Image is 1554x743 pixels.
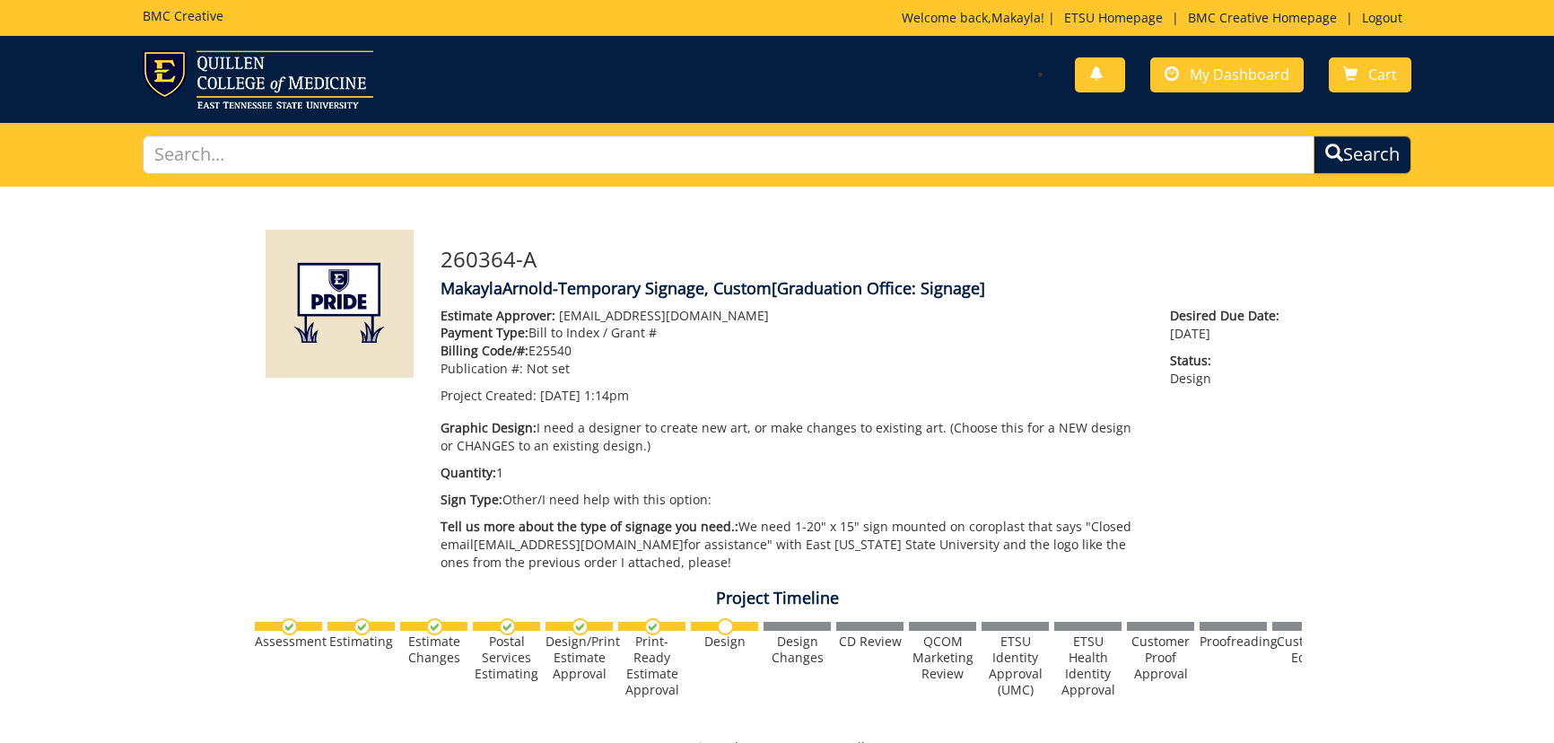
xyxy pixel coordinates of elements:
img: ETSU logo [143,50,373,109]
p: I need a designer to create new art, or make changes to existing art. (Choose this for a NEW desi... [441,419,1143,455]
a: Logout [1353,9,1411,26]
p: 1 [441,464,1143,482]
p: E25540 [441,342,1143,360]
h4: MakaylaArnold-Temporary Signage, Custom [441,280,1288,298]
div: Postal Services Estimating [473,634,540,682]
a: ETSU Homepage [1055,9,1172,26]
img: checkmark [354,618,371,635]
a: My Dashboard [1150,57,1304,92]
span: Desired Due Date: [1170,307,1288,325]
div: Estimating [327,634,395,650]
span: [DATE] 1:14pm [540,387,629,404]
span: Project Created: [441,387,537,404]
p: Welcome back, ! | | | [902,9,1411,27]
p: Design [1170,352,1288,388]
img: checkmark [644,618,661,635]
div: Customer Edits [1272,634,1340,666]
input: Search... [143,135,1314,174]
div: ETSU Health Identity Approval [1054,634,1122,698]
p: We need 1-20" x 15" sign mounted on coroplast that says "Closed email [EMAIL_ADDRESS][DOMAIN_NAME... [441,518,1143,572]
div: Assessment [255,634,322,650]
span: [Graduation Office: Signage] [772,277,985,299]
div: Design/Print Estimate Approval [546,634,613,682]
p: [EMAIL_ADDRESS][DOMAIN_NAME] [441,307,1143,325]
span: Publication #: [441,360,523,377]
p: Other/I need help with this option: [441,491,1143,509]
span: Payment Type: [441,324,528,341]
h5: BMC Creative [143,9,223,22]
div: Estimate Changes [400,634,467,666]
span: Not set [527,360,570,377]
span: Tell us more about the type of signage you need.: [441,518,738,535]
div: CD Review [836,634,904,650]
span: Status: [1170,352,1288,370]
img: Product featured image [266,230,414,378]
span: Estimate Approver: [441,307,555,324]
span: My Dashboard [1190,65,1289,84]
a: Makayla [991,9,1041,26]
button: Search [1314,135,1411,174]
img: no [717,618,734,635]
p: Bill to Index / Grant # [441,324,1143,342]
h4: Project Timeline [252,590,1302,608]
div: Design Changes [764,634,831,666]
h3: 260364-A [441,248,1288,271]
span: Cart [1368,65,1397,84]
span: Billing Code/#: [441,342,528,359]
img: checkmark [426,618,443,635]
span: Graphic Design: [441,419,537,436]
img: checkmark [281,618,298,635]
div: Proofreading [1200,634,1267,650]
span: Quantity: [441,464,496,481]
img: checkmark [499,618,516,635]
div: ETSU Identity Approval (UMC) [982,634,1049,698]
a: BMC Creative Homepage [1179,9,1346,26]
div: Print-Ready Estimate Approval [618,634,685,698]
span: Sign Type: [441,491,502,508]
div: Customer Proof Approval [1127,634,1194,682]
a: Cart [1329,57,1411,92]
p: [DATE] [1170,307,1288,343]
img: checkmark [572,618,589,635]
div: Design [691,634,758,650]
div: QCOM Marketing Review [909,634,976,682]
